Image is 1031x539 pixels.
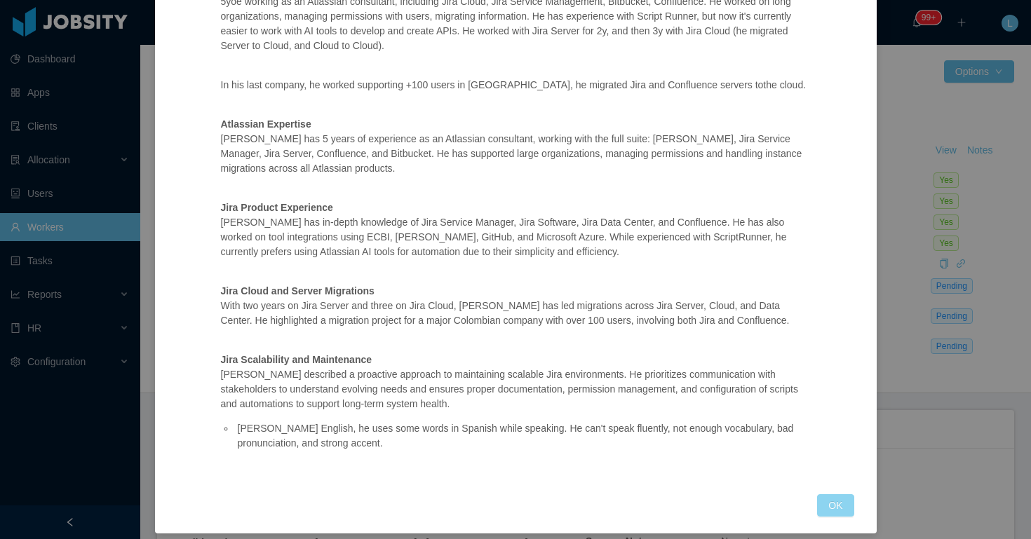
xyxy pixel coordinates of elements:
[221,78,810,93] p: In his last company, he worked supporting +100 users in [GEOGRAPHIC_DATA], he migrated Jira and C...
[221,200,810,259] p: [PERSON_NAME] has in-depth knowledge of Jira Service Manager, Jira Software, Jira Data Center, an...
[817,494,854,517] button: OK
[221,118,311,130] strong: Atlassian Expertise
[221,284,810,328] p: With two years on Jira Server and three on Jira Cloud, [PERSON_NAME] has led migrations across Ji...
[235,421,810,451] li: [PERSON_NAME] English, he uses some words in Spanish while speaking. He can't speak fluently, not...
[221,117,810,176] p: [PERSON_NAME] has 5 years of experience as an Atlassian consultant, working with the full suite: ...
[221,353,810,411] p: [PERSON_NAME] described a proactive approach to maintaining scalable Jira environments. He priori...
[221,202,333,213] strong: Jira Product Experience
[221,285,375,296] strong: Jira Cloud and Server Migrations
[221,354,372,365] strong: Jira Scalability and Maintenance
